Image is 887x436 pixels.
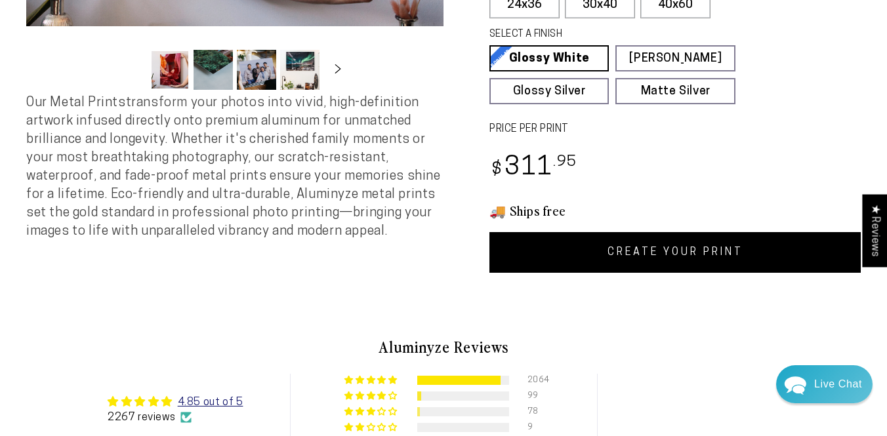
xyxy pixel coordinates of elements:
a: 4.85 out of 5 [178,397,243,408]
div: 2267 reviews [108,410,243,425]
button: Load image 3 in gallery view [237,50,276,90]
a: Glossy Silver [489,78,609,104]
h3: 🚚 Ships free [489,202,861,219]
div: Chat widget toggle [776,365,873,403]
button: Load image 1 in gallery view [150,50,190,90]
a: [PERSON_NAME] [615,45,735,71]
div: 3% (78) reviews with 3 star rating [344,407,399,417]
div: 2064 [527,376,543,385]
div: Contact Us Directly [814,365,862,403]
sup: .95 [553,155,577,170]
label: PRICE PER PRINT [489,122,861,137]
button: Load image 2 in gallery view [194,50,233,90]
a: CREATE YOUR PRINT [489,232,861,273]
div: Average rating is 4.85 stars [108,394,243,410]
div: 78 [527,407,543,416]
div: Click to open Judge.me floating reviews tab [862,194,887,267]
div: 9 [527,423,543,432]
div: 99 [527,391,543,401]
img: Verified Checkmark [180,412,192,423]
button: Slide right [323,56,352,85]
span: $ [491,161,503,179]
legend: SELECT A FINISH [489,28,707,42]
a: Matte Silver [615,78,735,104]
button: Slide left [117,56,146,85]
h2: Aluminyze Reviews [60,336,827,358]
span: Our Metal Prints transform your photos into vivid, high-definition artwork infused directly onto ... [26,96,441,238]
div: 0% (9) reviews with 2 star rating [344,423,399,433]
button: Load image 4 in gallery view [280,50,320,90]
div: 4% (99) reviews with 4 star rating [344,391,399,401]
a: Glossy White [489,45,609,71]
bdi: 311 [489,155,577,181]
div: 91% (2064) reviews with 5 star rating [344,376,399,386]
